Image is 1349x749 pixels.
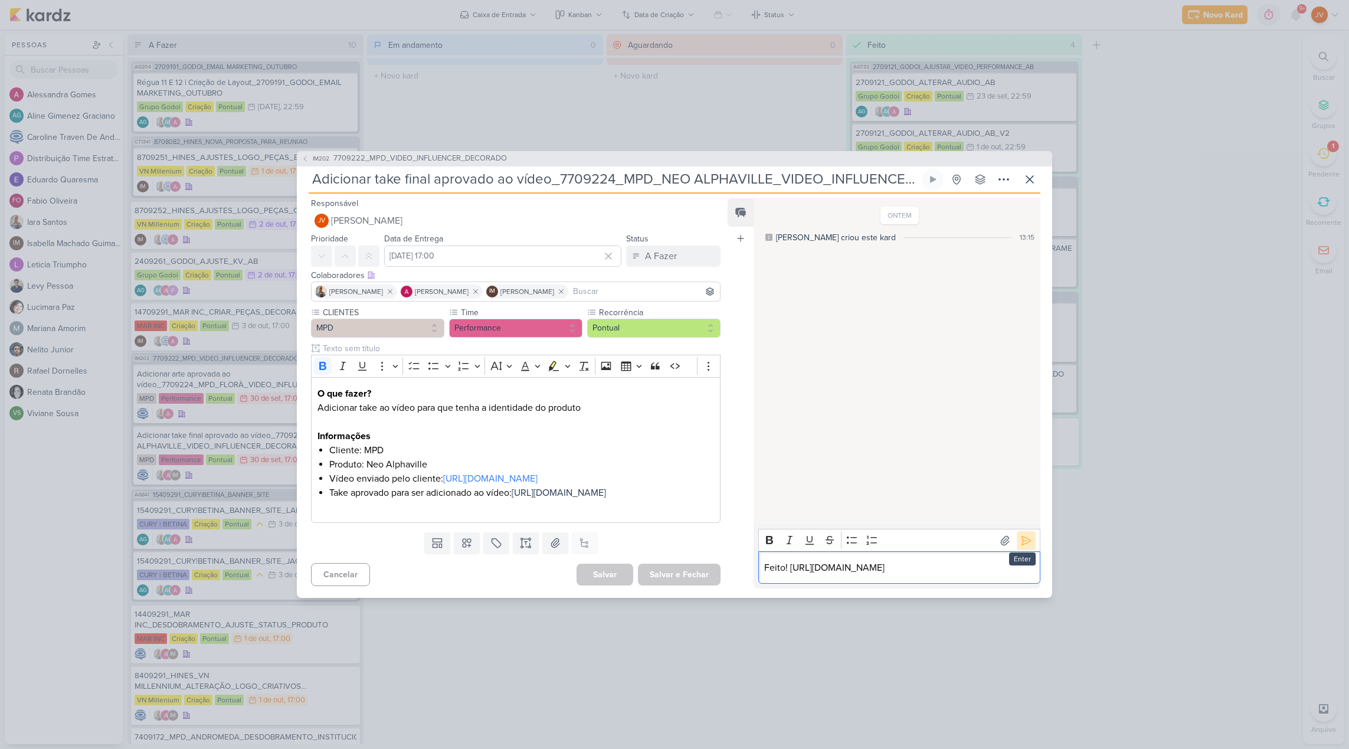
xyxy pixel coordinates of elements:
[758,551,1040,584] div: Editor editing area: main
[587,319,721,338] button: Pontual
[317,401,714,443] p: Adicionar take ao vídeo para que tenha a identidade do produto
[329,286,383,297] span: [PERSON_NAME]
[315,214,329,228] div: Joney Viana
[460,306,582,319] label: Time
[329,486,714,500] li: Take aprovado para ser adicionado ao vídeo:
[331,214,402,228] span: [PERSON_NAME]
[500,286,554,297] span: [PERSON_NAME]
[311,210,721,231] button: JV [PERSON_NAME]
[318,218,325,224] p: JV
[512,487,606,499] a: [URL][DOMAIN_NAME]
[315,286,327,297] img: Iara Santos
[311,269,721,282] div: Colaboradores
[776,231,896,244] div: [PERSON_NAME] criou este kard
[320,342,721,355] input: Texto sem título
[384,246,621,267] input: Select a date
[443,473,538,485] a: [URL][DOMAIN_NAME]
[329,443,714,457] li: Cliente: MPD
[758,529,1040,552] div: Editor toolbar
[311,319,444,338] button: MPD
[401,286,412,297] img: Alessandra Gomes
[928,175,938,184] div: Ligar relógio
[486,286,498,297] div: Isabella Machado Guimarães
[311,355,721,378] div: Editor toolbar
[1020,232,1034,243] div: 13:15
[311,563,370,586] button: Cancelar
[317,388,371,400] strong: O que fazer?
[329,472,714,486] li: Vídeo enviado pelo cliente:
[571,284,718,299] input: Buscar
[309,169,920,190] input: Kard Sem Título
[329,457,714,472] li: Produto: Neo Alphaville
[384,234,443,244] label: Data de Entrega
[317,430,371,442] strong: Informações
[645,249,677,263] div: A Fazer
[311,154,331,163] span: IM202
[311,377,721,523] div: Editor editing area: main
[449,319,582,338] button: Performance
[322,306,444,319] label: CLIENTES
[333,153,507,165] span: 7709222_MPD_VIDEO_INFLUENCER_DECORADO
[626,234,649,244] label: Status
[302,153,507,165] button: IM202 7709222_MPD_VIDEO_INFLUENCER_DECORADO
[489,289,495,295] p: IM
[311,198,358,208] label: Responsável
[1009,552,1036,565] div: Enter
[598,306,721,319] label: Recorrência
[764,561,1034,575] p: Feito! [URL][DOMAIN_NAME]
[311,234,348,244] label: Prioridade
[415,286,469,297] span: [PERSON_NAME]
[626,246,721,267] button: A Fazer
